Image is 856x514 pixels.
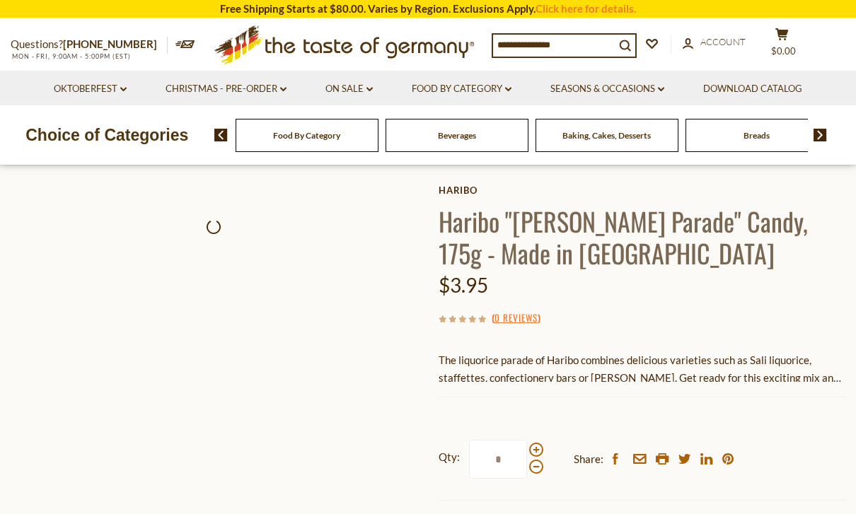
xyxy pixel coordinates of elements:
a: [PHONE_NUMBER] [63,37,157,50]
span: Account [700,36,746,47]
a: Breads [744,130,770,141]
a: Food By Category [412,81,511,97]
a: Baking, Cakes, Desserts [562,130,651,141]
a: Haribo [439,185,845,196]
span: ( ) [492,310,540,325]
span: $0.00 [771,45,796,57]
a: On Sale [325,81,373,97]
img: next arrow [814,129,827,141]
span: The liquorice parade of Haribo combines delicious varieties such as Sali liquorice, staffettes, c... [439,354,841,402]
a: Download Catalog [703,81,802,97]
img: previous arrow [214,129,228,141]
span: MON - FRI, 9:00AM - 5:00PM (EST) [11,52,131,60]
a: Christmas - PRE-ORDER [166,81,287,97]
a: Seasons & Occasions [550,81,664,97]
a: Account [683,35,746,50]
a: Click here for details. [536,2,636,15]
span: Share: [574,450,603,468]
span: $3.95 [439,273,488,297]
input: Qty: [469,440,527,479]
h1: Haribo "[PERSON_NAME] Parade" Candy, 175g - Made in [GEOGRAPHIC_DATA] [439,205,845,269]
a: 0 Reviews [494,310,538,326]
p: Questions? [11,35,168,54]
a: Beverages [438,130,476,141]
strong: Qty: [439,448,460,466]
a: Oktoberfest [54,81,127,97]
a: Food By Category [273,130,340,141]
button: $0.00 [760,28,803,63]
